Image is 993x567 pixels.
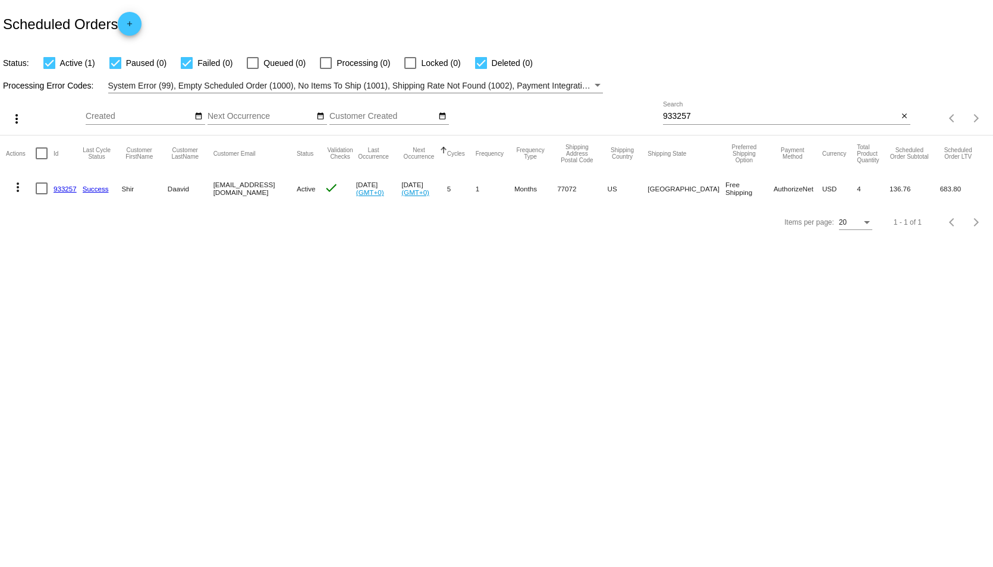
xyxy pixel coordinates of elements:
[438,112,447,121] mat-icon: date_range
[514,147,546,160] button: Change sorting for FrequencyType
[774,171,822,206] mat-cell: AuthorizeNet
[194,112,203,121] mat-icon: date_range
[964,210,988,234] button: Next page
[122,171,168,206] mat-cell: Shir
[774,147,812,160] button: Change sorting for PaymentMethod.Type
[898,111,910,123] button: Clear
[126,56,166,70] span: Paused (0)
[324,136,356,171] mat-header-cell: Validation Checks
[356,147,391,160] button: Change sorting for LastOccurrenceUtc
[108,78,604,93] mat-select: Filter by Processing Error Codes
[329,112,436,121] input: Customer Created
[940,147,976,160] button: Change sorting for LifetimeValue
[356,171,401,206] mat-cell: [DATE]
[857,136,890,171] mat-header-cell: Total Product Quantity
[608,171,648,206] mat-cell: US
[447,171,476,206] mat-cell: 5
[122,147,157,160] button: Change sorting for CustomerFirstName
[83,185,109,193] a: Success
[900,112,909,121] mat-icon: close
[940,171,987,206] mat-cell: 683.80
[3,81,94,90] span: Processing Error Codes:
[3,12,142,36] h2: Scheduled Orders
[557,144,596,163] button: Change sorting for ShippingPostcode
[168,147,203,160] button: Change sorting for CustomerLastName
[822,150,847,157] button: Change sorting for CurrencyIso
[890,147,929,160] button: Change sorting for Subtotal
[6,136,36,171] mat-header-cell: Actions
[725,144,763,163] button: Change sorting for PreferredShippingOption
[213,150,256,157] button: Change sorting for CustomerEmail
[86,112,193,121] input: Created
[890,171,940,206] mat-cell: 136.76
[213,171,297,206] mat-cell: [EMAIL_ADDRESS][DOMAIN_NAME]
[337,56,390,70] span: Processing (0)
[197,56,232,70] span: Failed (0)
[822,171,857,206] mat-cell: USD
[263,56,306,70] span: Queued (0)
[784,218,834,226] div: Items per page:
[83,147,111,160] button: Change sorting for LastProcessingCycleId
[60,56,95,70] span: Active (1)
[857,171,890,206] mat-cell: 4
[356,188,384,196] a: (GMT+0)
[324,181,338,195] mat-icon: check
[964,106,988,130] button: Next page
[557,171,607,206] mat-cell: 77072
[208,112,315,121] input: Next Occurrence
[3,58,29,68] span: Status:
[648,150,686,157] button: Change sorting for ShippingState
[11,180,25,194] mat-icon: more_vert
[492,56,533,70] span: Deleted (0)
[297,150,313,157] button: Change sorting for Status
[168,171,213,206] mat-cell: Daavid
[725,171,774,206] mat-cell: Free Shipping
[10,112,24,126] mat-icon: more_vert
[54,185,77,193] a: 933257
[421,56,460,70] span: Locked (0)
[663,112,898,121] input: Search
[297,185,316,193] span: Active
[894,218,922,226] div: 1 - 1 of 1
[839,219,872,227] mat-select: Items per page:
[941,106,964,130] button: Previous page
[476,171,514,206] mat-cell: 1
[447,150,465,157] button: Change sorting for Cycles
[476,150,504,157] button: Change sorting for Frequency
[839,218,847,226] span: 20
[122,20,137,34] mat-icon: add
[401,147,436,160] button: Change sorting for NextOccurrenceUtc
[608,147,637,160] button: Change sorting for ShippingCountry
[401,188,429,196] a: (GMT+0)
[648,171,725,206] mat-cell: [GEOGRAPHIC_DATA]
[514,171,557,206] mat-cell: Months
[316,112,325,121] mat-icon: date_range
[401,171,447,206] mat-cell: [DATE]
[54,150,58,157] button: Change sorting for Id
[941,210,964,234] button: Previous page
